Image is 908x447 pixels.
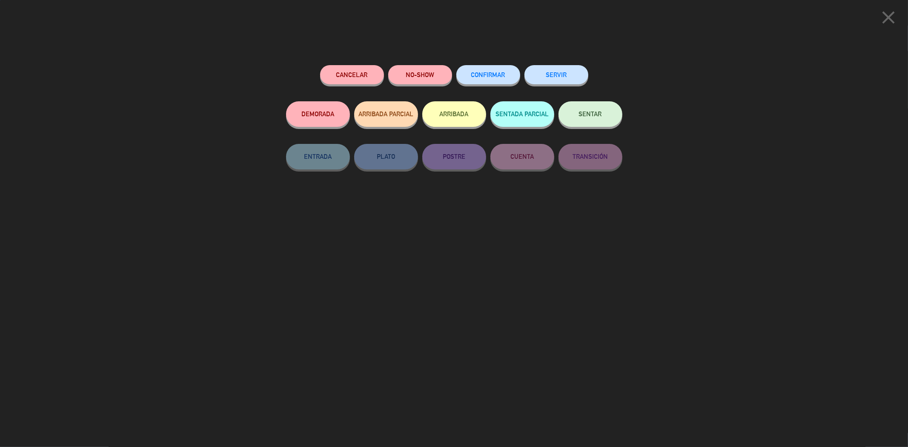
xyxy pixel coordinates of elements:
[524,65,588,84] button: SERVIR
[422,144,486,169] button: POSTRE
[875,6,902,32] button: close
[878,7,899,28] i: close
[490,144,554,169] button: CUENTA
[579,110,602,117] span: SENTAR
[388,65,452,84] button: NO-SHOW
[286,101,350,127] button: DEMORADA
[559,144,622,169] button: TRANSICIÓN
[354,101,418,127] button: ARRIBADA PARCIAL
[320,65,384,84] button: Cancelar
[490,101,554,127] button: SENTADA PARCIAL
[456,65,520,84] button: CONFIRMAR
[471,71,505,78] span: CONFIRMAR
[354,144,418,169] button: PLATO
[358,110,413,117] span: ARRIBADA PARCIAL
[559,101,622,127] button: SENTAR
[286,144,350,169] button: ENTRADA
[422,101,486,127] button: ARRIBADA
